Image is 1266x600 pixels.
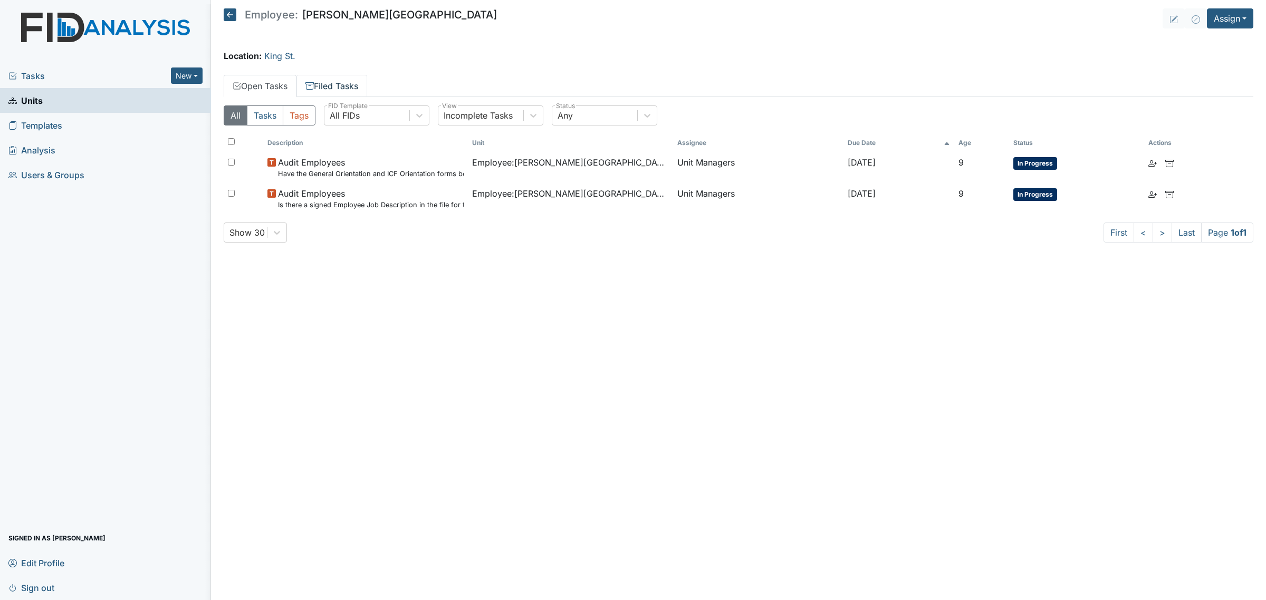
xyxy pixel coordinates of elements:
[8,530,105,546] span: Signed in as [PERSON_NAME]
[1165,187,1174,200] a: Archive
[954,134,1009,152] th: Toggle SortBy
[1013,157,1057,170] span: In Progress
[224,105,1253,243] div: Open Tasks
[472,156,668,169] span: Employee : [PERSON_NAME][GEOGRAPHIC_DATA], [GEOGRAPHIC_DATA]
[444,109,513,122] div: Incomplete Tasks
[278,169,464,179] small: Have the General Orientation and ICF Orientation forms been completed?
[8,117,62,133] span: Templates
[468,134,673,152] th: Toggle SortBy
[224,8,497,21] h5: [PERSON_NAME][GEOGRAPHIC_DATA]
[558,109,573,122] div: Any
[228,138,235,145] input: Toggle All Rows Selected
[1013,188,1057,201] span: In Progress
[278,156,464,179] span: Audit Employees Have the General Orientation and ICF Orientation forms been completed?
[1104,222,1134,243] a: First
[278,200,464,210] small: Is there a signed Employee Job Description in the file for the employee's current position?
[1165,156,1174,169] a: Archive
[224,105,315,125] div: Type filter
[171,67,203,84] button: New
[1201,222,1253,243] span: Page
[224,75,296,97] a: Open Tasks
[264,51,295,61] a: King St.
[8,92,43,109] span: Units
[247,105,283,125] button: Tasks
[1153,222,1172,243] a: >
[8,142,55,158] span: Analysis
[673,183,844,214] td: Unit Managers
[848,157,876,168] span: [DATE]
[1207,8,1253,28] button: Assign
[958,157,964,168] span: 9
[843,134,954,152] th: Toggle SortBy
[278,187,464,210] span: Audit Employees Is there a signed Employee Job Description in the file for the employee's current...
[673,134,844,152] th: Assignee
[1134,222,1153,243] a: <
[296,75,367,97] a: Filed Tasks
[673,152,844,183] td: Unit Managers
[1172,222,1202,243] a: Last
[8,579,54,596] span: Sign out
[848,188,876,199] span: [DATE]
[224,105,247,125] button: All
[8,167,84,183] span: Users & Groups
[229,226,265,239] div: Show 30
[472,187,668,200] span: Employee : [PERSON_NAME][GEOGRAPHIC_DATA], [GEOGRAPHIC_DATA]
[224,51,262,61] strong: Location:
[1144,134,1197,152] th: Actions
[245,9,298,20] span: Employee:
[1231,227,1246,238] strong: 1 of 1
[1104,222,1253,243] nav: task-pagination
[330,109,360,122] div: All FIDs
[263,134,468,152] th: Toggle SortBy
[8,70,171,82] a: Tasks
[8,555,64,571] span: Edit Profile
[958,188,964,199] span: 9
[283,105,315,125] button: Tags
[1009,134,1144,152] th: Toggle SortBy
